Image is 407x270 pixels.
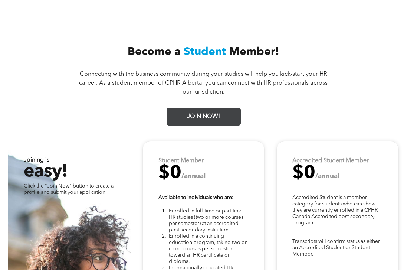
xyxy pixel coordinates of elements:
[167,108,241,126] a: JOIN NOW!
[79,71,328,95] span: Connecting with the business community during your studies will help you kick-start your HR caree...
[292,195,378,225] span: Accredited Student is a member category for students who can show they are currently enrolled in ...
[315,173,339,179] span: /annual
[292,158,369,164] strong: Accredited Student Member
[292,165,315,182] span: $0
[158,195,233,200] strong: Available to individuals who are:
[24,157,49,163] strong: Joining is
[24,183,114,195] span: Click the "Join Now" button to create a profile and submit your application!
[169,234,247,264] span: Enrolled in a continuing education program, taking two or more courses per semester toward an HR ...
[184,110,223,124] span: JOIN NOW!
[229,46,279,58] span: Member!
[169,208,243,232] span: Enrolled in full-time or part-time HR studies (two or more courses per semester) at an accredited...
[184,46,226,58] span: Student
[181,173,206,179] span: /annual
[128,46,181,58] span: Become a
[24,163,68,181] span: easy!
[158,165,181,182] span: $0
[158,158,204,164] strong: Student Member
[292,239,380,257] span: Transcripts will confirm status as either an Accredited Student or Student Member.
